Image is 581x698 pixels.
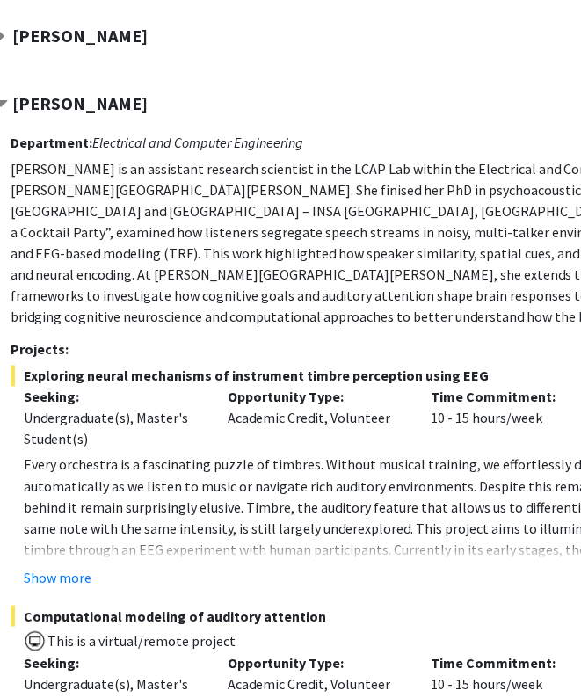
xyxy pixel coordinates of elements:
[214,386,418,449] div: Academic Credit, Volunteer
[11,134,92,151] strong: Department:
[24,651,201,673] p: Seeking:
[13,619,75,685] iframe: Chat
[46,631,236,649] span: This is a virtual/remote project
[24,386,201,407] p: Seeking:
[24,407,201,449] div: Undergraduate(s), Master's Student(s)
[92,134,303,151] i: Electrical and Computer Engineering
[11,340,69,358] strong: Projects:
[24,566,91,587] button: Show more
[227,651,404,673] p: Opportunity Type:
[12,25,148,47] strong: [PERSON_NAME]
[227,386,404,407] p: Opportunity Type:
[12,92,148,114] strong: [PERSON_NAME]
